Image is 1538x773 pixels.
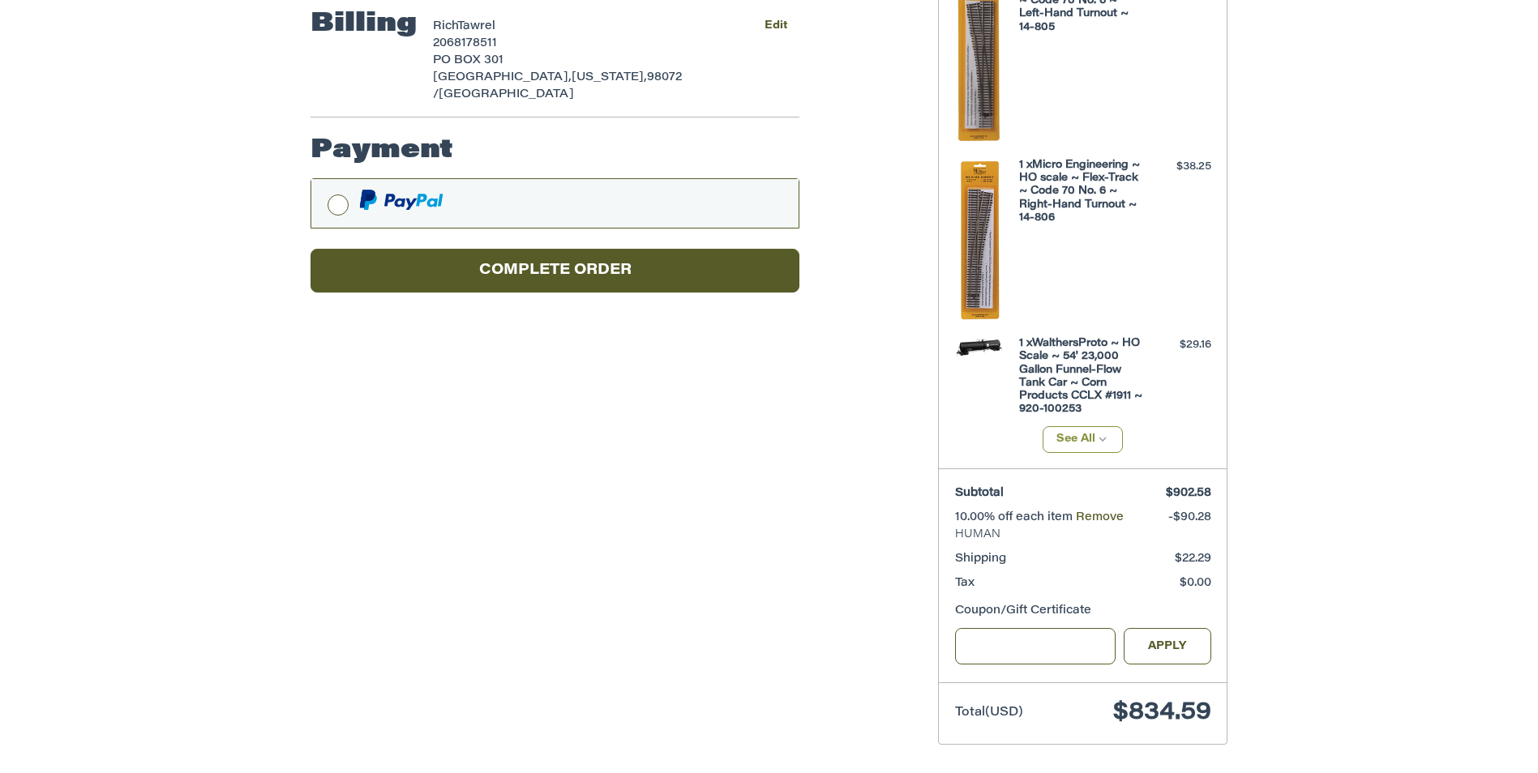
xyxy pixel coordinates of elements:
button: Apply [1124,628,1211,664]
span: [US_STATE], [572,72,647,83]
span: $0.00 [1180,578,1211,589]
span: -$90.28 [1168,512,1211,523]
span: Shipping [955,553,1006,565]
span: 2068178511 [433,38,497,49]
span: $22.29 [1175,553,1211,565]
span: [GEOGRAPHIC_DATA], [433,72,572,83]
span: 10.00% off each item [955,512,1076,523]
a: Remove [1076,512,1124,523]
h2: Billing [311,8,417,41]
button: Edit [752,15,799,38]
input: Gift Certificate or Coupon Code [955,628,1116,664]
h4: 1 x WalthersProto ~ HO Scale ~ 54' 23,000 Gallon Funnel-Flow Tank Car ~ Corn Products CCLX #1911 ... [1019,337,1143,416]
span: Subtotal [955,488,1004,499]
span: [GEOGRAPHIC_DATA] [439,89,574,100]
button: See All [1043,426,1123,453]
div: $29.16 [1147,337,1211,353]
span: PO BOX 301 [433,55,503,66]
span: $902.58 [1166,488,1211,499]
span: HUMAN [955,527,1211,543]
span: 98072 / [433,72,682,100]
span: Tax [955,578,975,589]
span: $834.59 [1113,701,1211,725]
span: Total (USD) [955,707,1023,719]
div: $38.25 [1147,159,1211,175]
h2: Payment [311,135,453,167]
span: Tawrel [457,21,495,32]
div: Coupon/Gift Certificate [955,603,1211,620]
h4: 1 x Micro Engineering ~ HO scale ~ Flex-Track ~ Code 70 No. 6 ~ Right-Hand Turnout ~ 14-806 [1019,159,1143,224]
span: Rich [433,21,457,32]
img: PayPal icon [359,190,443,210]
button: Complete order [311,249,799,293]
